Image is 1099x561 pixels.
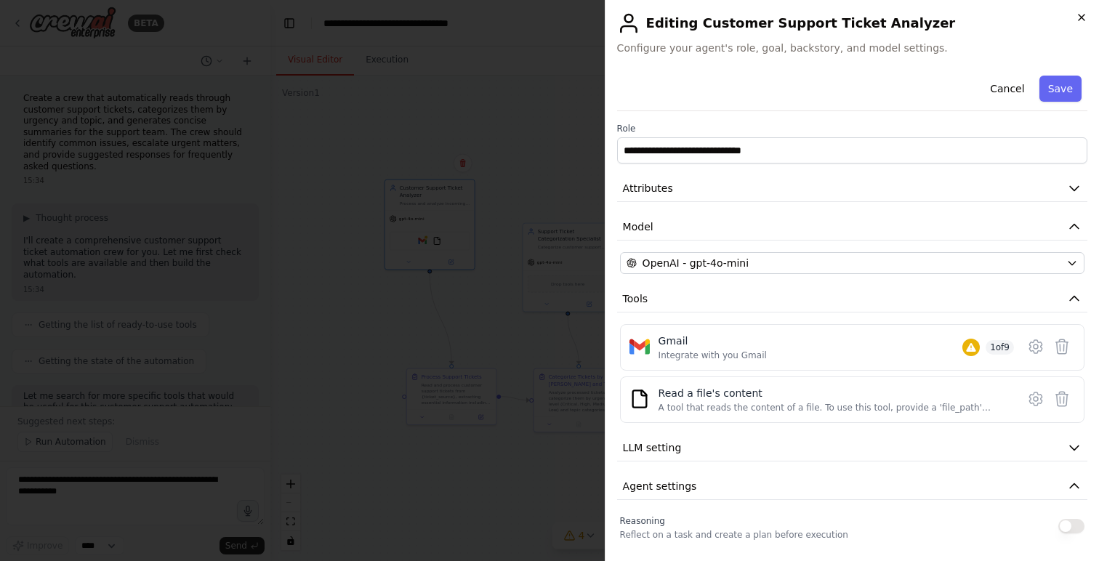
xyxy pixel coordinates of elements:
span: 1 of 9 [986,340,1014,355]
p: Reflect on a task and create a plan before execution [620,529,848,541]
img: FileReadTool [629,389,650,409]
button: Configure tool [1023,334,1049,360]
button: Cancel [981,76,1033,102]
label: Role [617,123,1087,134]
span: OpenAI - gpt-4o-mini [643,256,749,270]
button: Tools [617,286,1087,312]
h2: Editing Customer Support Ticket Analyzer [617,12,1087,35]
button: Configure tool [1023,386,1049,412]
div: Gmail [659,334,767,348]
span: LLM setting [623,440,682,455]
div: Read a file's content [659,386,1008,400]
button: LLM setting [617,435,1087,461]
button: Attributes [617,175,1087,202]
img: Gmail [629,336,650,357]
span: Agent settings [623,479,697,493]
span: Configure your agent's role, goal, backstory, and model settings. [617,41,1087,55]
span: Tools [623,291,648,306]
button: Agent settings [617,473,1087,500]
button: OpenAI - gpt-4o-mini [620,252,1084,274]
button: Save [1039,76,1082,102]
button: Delete tool [1049,386,1075,412]
div: A tool that reads the content of a file. To use this tool, provide a 'file_path' parameter with t... [659,402,1008,413]
div: Integrate with you Gmail [659,350,767,361]
span: Reasoning [620,516,665,526]
button: Delete tool [1049,334,1075,360]
span: Model [623,219,653,234]
span: Attributes [623,181,673,195]
button: Model [617,214,1087,241]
